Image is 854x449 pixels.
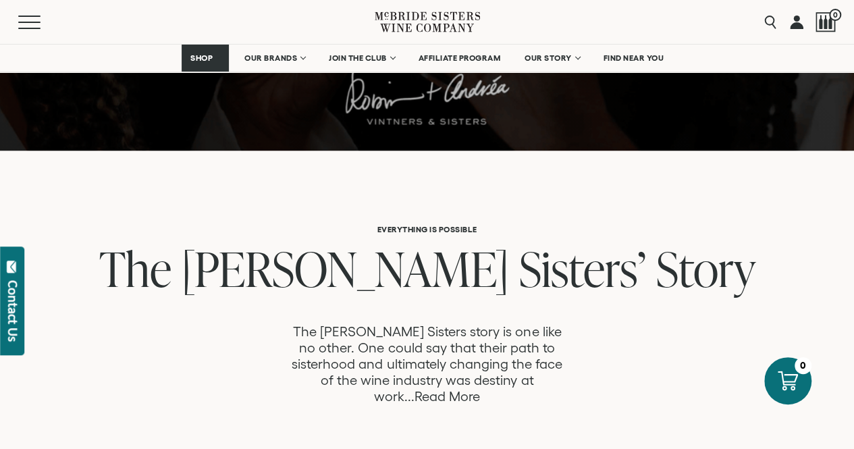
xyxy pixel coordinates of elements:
a: AFFILIATE PROGRAM [410,45,510,72]
a: SHOP [182,45,229,72]
span: Story [656,236,755,301]
span: Sisters’ [519,236,646,301]
span: SHOP [190,53,213,63]
a: FIND NEAR YOU [595,45,673,72]
div: 0 [795,357,811,374]
span: 0 [829,9,841,21]
a: JOIN THE CLUB [320,45,403,72]
div: Contact Us [6,280,20,342]
h6: Everything is Possible [80,225,774,234]
span: OUR BRANDS [244,53,297,63]
span: FIND NEAR YOU [604,53,664,63]
span: JOIN THE CLUB [329,53,387,63]
span: AFFILIATE PROGRAM [419,53,501,63]
span: OUR STORY [525,53,572,63]
span: The [99,236,171,301]
p: The [PERSON_NAME] Sisters story is one like no other. One could say that their path to sisterhood... [287,323,568,404]
button: Mobile Menu Trigger [18,16,67,29]
a: OUR STORY [516,45,588,72]
a: OUR BRANDS [236,45,313,72]
span: [PERSON_NAME] [182,236,509,301]
a: Read More [415,389,480,404]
